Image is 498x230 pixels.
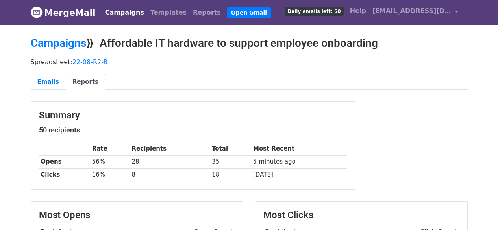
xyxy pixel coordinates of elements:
p: Spreadsheet: [31,58,468,66]
th: Rate [90,142,130,155]
th: Total [210,142,251,155]
th: Recipients [130,142,210,155]
a: Emails [31,74,66,90]
a: Help [347,3,369,19]
th: Most Recent [251,142,347,155]
td: 5 minutes ago [251,155,347,168]
h5: 50 recipients [39,126,347,134]
h3: Most Clicks [263,210,459,221]
td: 18 [210,168,251,181]
a: 22-08-R2-B [72,58,108,66]
a: Reports [190,5,224,20]
td: 28 [130,155,210,168]
td: [DATE] [251,168,347,181]
a: Reports [66,74,105,90]
h3: Most Opens [39,210,235,221]
a: [EMAIL_ADDRESS][DOMAIN_NAME] [369,3,461,22]
td: 56% [90,155,130,168]
a: MergeMail [31,4,96,21]
a: Daily emails left: 50 [281,3,346,19]
img: MergeMail logo [31,6,43,18]
td: 35 [210,155,251,168]
td: 16% [90,168,130,181]
h2: ⟫ Affordable IT hardware to support employee onboarding [31,37,468,50]
span: Daily emails left: 50 [285,7,343,16]
span: [EMAIL_ADDRESS][DOMAIN_NAME] [372,6,451,16]
th: Opens [39,155,90,168]
h3: Summary [39,110,347,121]
th: Clicks [39,168,90,181]
a: Campaigns [102,5,147,20]
td: 8 [130,168,210,181]
a: Campaigns [31,37,86,50]
a: Open Gmail [227,7,271,18]
a: Templates [147,5,190,20]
